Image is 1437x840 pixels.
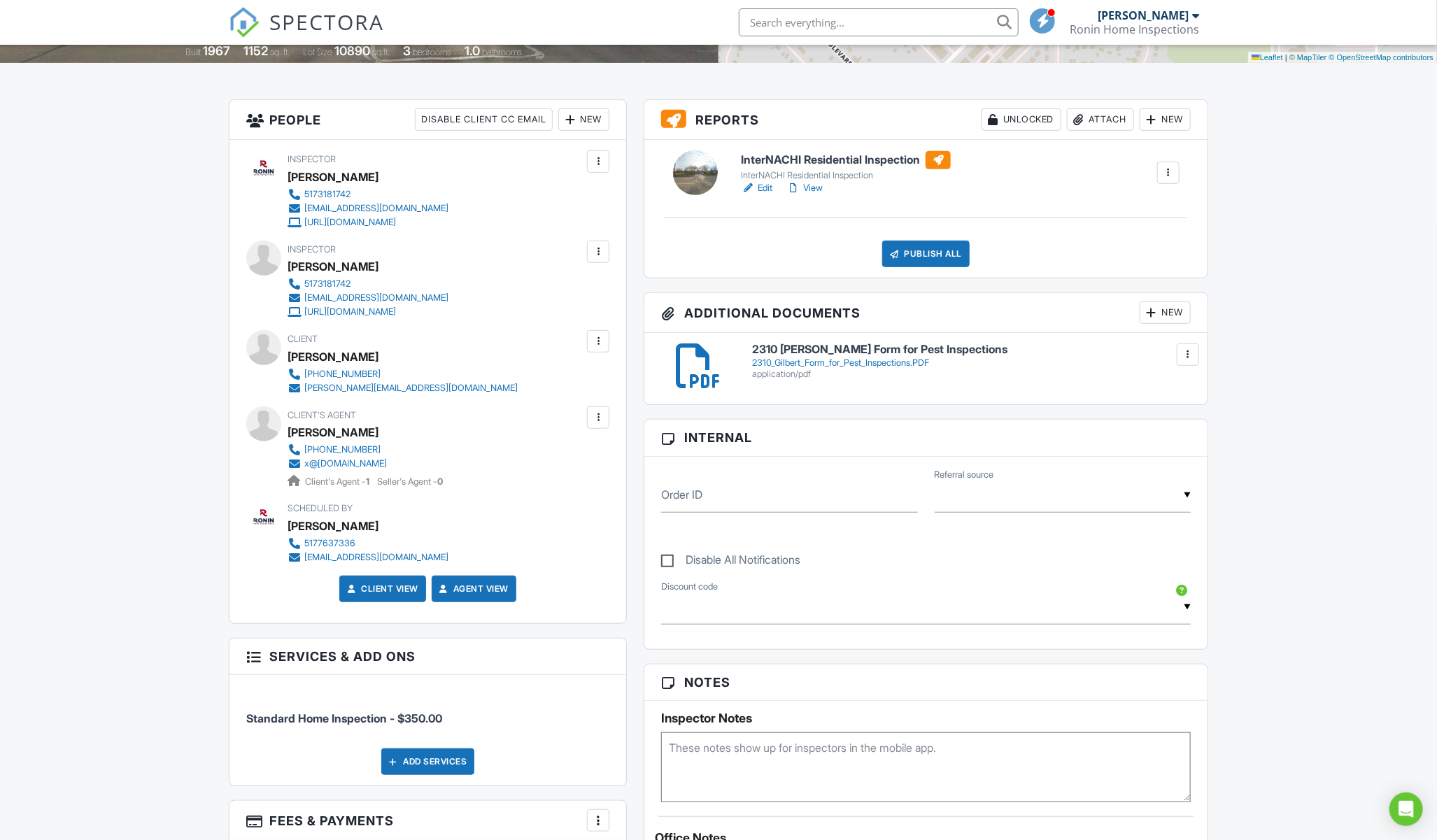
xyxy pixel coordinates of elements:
[288,410,356,420] span: Client's Agent
[644,664,1208,701] h3: Notes
[372,47,390,57] span: sq.ft.
[288,166,378,187] div: [PERSON_NAME]
[413,47,451,57] span: bedrooms
[752,357,1191,369] div: 2310_Gilbert_Form_for_Pest_Inspections.PDF
[305,476,371,487] span: Client's Agent -
[1289,53,1327,62] a: © MapTiler
[288,550,448,564] a: [EMAIL_ADDRESS][DOMAIN_NAME]
[381,748,474,775] div: Add Services
[741,151,951,169] h6: InterNACHI Residential Inspection
[288,154,336,164] span: Inspector
[229,639,626,675] h3: Services & Add ons
[304,458,387,469] div: x@[DOMAIN_NAME]
[1329,53,1434,62] a: © OpenStreetMap contributors
[558,108,609,131] div: New
[465,43,480,58] div: 1.0
[1285,53,1287,62] span: |
[229,100,626,140] h3: People
[482,47,522,57] span: bathrooms
[203,43,230,58] div: 1967
[288,422,378,443] a: [PERSON_NAME]
[661,581,718,593] label: Discount code
[304,369,381,380] div: [PHONE_NUMBER]
[786,181,823,195] a: View
[741,181,772,195] a: Edit
[304,292,448,304] div: [EMAIL_ADDRESS][DOMAIN_NAME]
[288,215,448,229] a: [URL][DOMAIN_NAME]
[882,241,970,267] div: Publish All
[243,43,268,58] div: 1152
[377,476,443,487] span: Seller's Agent -
[437,582,509,596] a: Agent View
[437,476,443,487] strong: 0
[288,381,518,395] a: [PERSON_NAME][EMAIL_ADDRESS][DOMAIN_NAME]
[229,19,384,48] a: SPECTORA
[741,170,951,181] div: InterNACHI Residential Inspection
[304,217,396,228] div: [URL][DOMAIN_NAME]
[288,187,448,201] a: 5173181742
[752,343,1191,356] h6: 2310 [PERSON_NAME] Form for Pest Inspections
[288,503,353,513] span: Scheduled By
[661,553,800,571] label: Disable All Notifications
[288,244,336,255] span: Inspector
[344,582,418,596] a: Client View
[304,444,381,455] div: [PHONE_NUMBER]
[982,108,1061,131] div: Unlocked
[415,108,553,131] div: Disable Client CC Email
[288,515,378,536] div: [PERSON_NAME]
[1252,53,1283,62] a: Leaflet
[403,43,411,58] div: 3
[185,47,201,57] span: Built
[288,457,432,471] a: x@[DOMAIN_NAME]
[303,47,332,57] span: Lot Size
[304,203,448,214] div: [EMAIL_ADDRESS][DOMAIN_NAME]
[288,334,318,344] span: Client
[752,343,1191,379] a: 2310 [PERSON_NAME] Form for Pest Inspections 2310_Gilbert_Form_for_Pest_Inspections.PDF applicati...
[304,189,351,200] div: 5173181742
[661,711,1191,725] h5: Inspector Notes
[644,100,1208,140] h3: Reports
[288,367,518,381] a: [PHONE_NUMBER]
[334,43,370,58] div: 10890
[246,711,442,725] span: Standard Home Inspection - $350.00
[752,369,1191,380] div: application/pdf
[1067,108,1134,131] div: Attach
[246,685,609,737] li: Service: Standard Home Inspection
[1070,22,1199,36] div: Ronin Home Inspections
[229,7,260,38] img: The Best Home Inspection Software - Spectora
[366,476,369,487] strong: 1
[1098,8,1189,22] div: [PERSON_NAME]
[661,487,702,502] label: Order ID
[288,305,448,319] a: [URL][DOMAIN_NAME]
[739,8,1019,36] input: Search everything...
[304,538,355,549] div: 5177637336
[935,469,994,481] label: Referral source
[270,47,290,57] span: sq. ft.
[288,536,448,550] a: 5177637336
[1389,792,1423,826] div: Open Intercom Messenger
[741,151,951,182] a: InterNACHI Residential Inspection InterNACHI Residential Inspection
[1140,108,1191,131] div: New
[288,291,448,305] a: [EMAIL_ADDRESS][DOMAIN_NAME]
[288,443,432,457] a: [PHONE_NUMBER]
[304,306,396,318] div: [URL][DOMAIN_NAME]
[288,277,448,291] a: 5173181742
[269,7,384,36] span: SPECTORA
[1140,301,1191,324] div: New
[304,278,351,290] div: 5173181742
[288,346,378,367] div: [PERSON_NAME]
[644,293,1208,333] h3: Additional Documents
[304,552,448,563] div: [EMAIL_ADDRESS][DOMAIN_NAME]
[288,201,448,215] a: [EMAIL_ADDRESS][DOMAIN_NAME]
[644,420,1208,456] h3: Internal
[288,256,378,277] div: [PERSON_NAME]
[304,383,518,394] div: [PERSON_NAME][EMAIL_ADDRESS][DOMAIN_NAME]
